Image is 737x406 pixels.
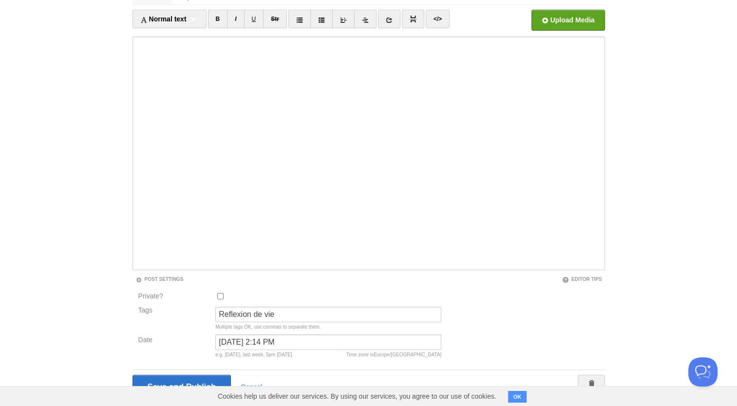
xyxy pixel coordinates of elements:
a: U [244,10,264,28]
img: pagebreak-icon.png [410,16,416,22]
div: Multiple tags OK, use commas to separate them. [215,325,441,330]
input: Save and Publish [132,375,231,399]
iframe: Help Scout Beacon - Open [688,357,718,387]
a: I [227,10,244,28]
a: Editor Tips [562,277,602,282]
span: Normal text [140,15,187,23]
a: B [208,10,228,28]
span: Europe/[GEOGRAPHIC_DATA] [374,352,441,357]
label: Date [138,336,210,346]
a: Cancel [241,383,262,391]
button: OK [508,391,527,403]
a: Post Settings [135,277,184,282]
label: Private? [138,293,210,302]
a: Str [263,10,287,28]
div: Time zone is [346,352,441,357]
div: e.g. [DATE], last week, 5pm [DATE] [215,352,441,357]
label: Tags [135,307,213,314]
del: Str [271,16,279,22]
a: </> [426,10,450,28]
span: Cookies help us deliver our services. By using our services, you agree to our use of cookies. [208,387,506,406]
